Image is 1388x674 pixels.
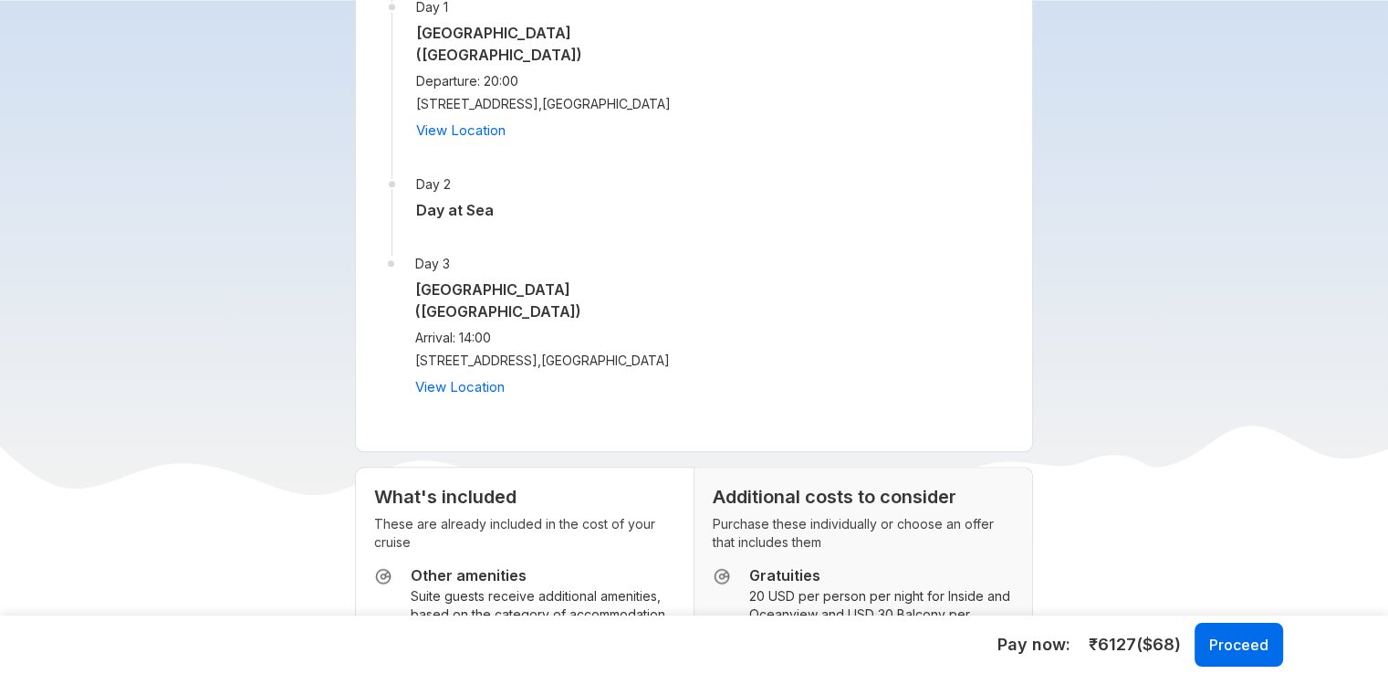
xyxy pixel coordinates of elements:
[713,515,1014,552] p: Purchase these individually or choose an offer that includes them
[997,634,1070,656] h5: Pay now :
[416,121,506,139] a: View Location
[374,567,392,585] img: Inclusion Icon
[749,566,1014,584] h5: Gratuities
[416,199,683,221] h5: Day at Sea
[416,96,683,111] span: [STREET_ADDRESS] , [GEOGRAPHIC_DATA]
[415,378,505,395] a: View Location
[415,330,683,345] span: Arrival: 14:00
[1089,633,1181,657] span: ₹ 6127 ($ 68 )
[415,353,683,368] span: [STREET_ADDRESS] , [GEOGRAPHIC_DATA]
[713,486,1014,508] h3: Additional costs to consider
[411,566,674,584] h5: Other amenities
[1195,623,1283,667] button: Proceed
[411,587,674,624] small: Suite guests receive additional amenities, based on the category of accommodation.
[374,515,674,552] p: These are already included in the cost of your cruise
[416,176,683,192] span: Day 2
[374,486,674,508] h3: What's included
[415,256,683,271] span: Day 3
[713,567,731,585] img: Inclusion Icon
[415,279,683,322] h5: [GEOGRAPHIC_DATA] ([GEOGRAPHIC_DATA])
[416,73,683,89] span: Departure: 20:00
[416,22,683,66] h5: [GEOGRAPHIC_DATA] ([GEOGRAPHIC_DATA])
